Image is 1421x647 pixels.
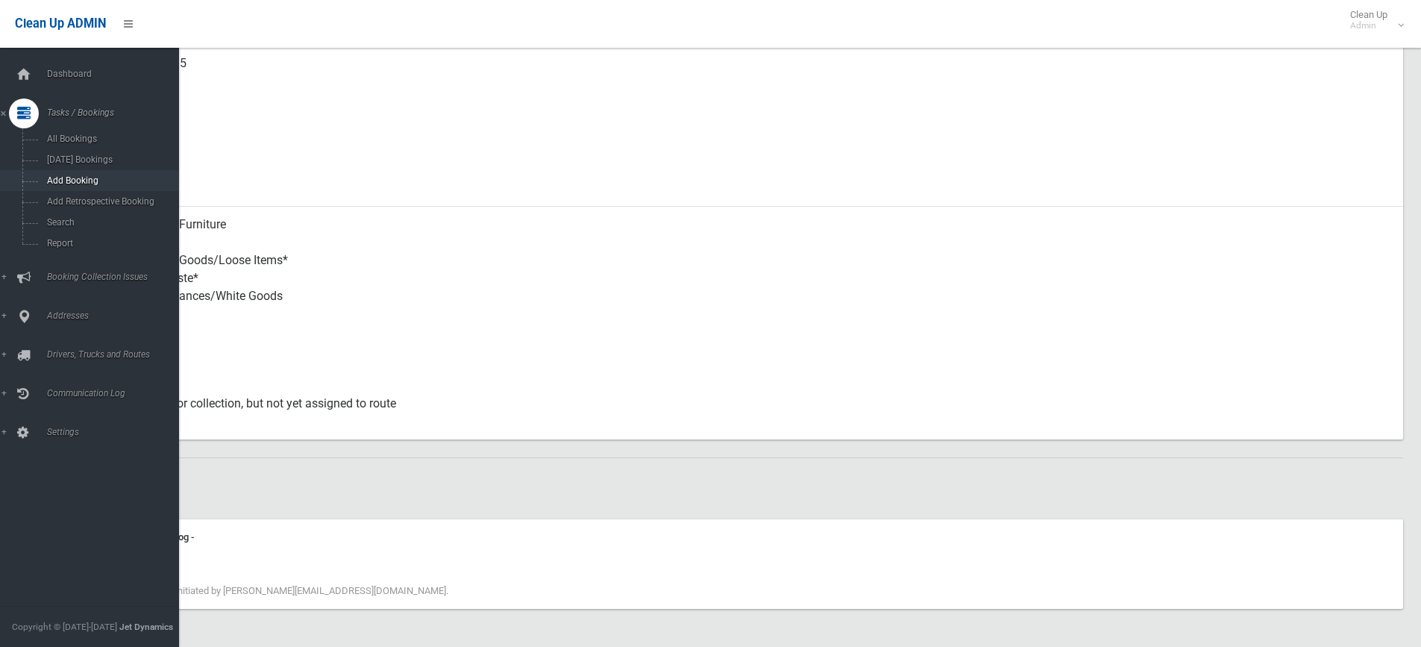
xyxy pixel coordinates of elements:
div: Communication Log - [104,528,1394,546]
small: Admin [1350,20,1387,31]
small: Items [119,305,1391,323]
div: None given [119,153,1391,207]
div: None given [119,99,1391,153]
span: Dashboard [43,69,190,79]
span: Settings [43,427,190,437]
span: Booking Collection Issues [43,272,190,282]
span: Report [43,238,178,249]
span: All Bookings [43,134,178,144]
span: Communication Log [43,388,190,398]
span: Add Booking [43,175,178,186]
span: Clean Up ADMIN [15,16,106,31]
span: [DATE] Bookings [43,154,178,165]
span: Drivers, Trucks and Routes [43,349,190,360]
div: Household Furniture Electronics Household Goods/Loose Items* Garden Waste* Metal Appliances/White... [119,207,1391,332]
small: Email [119,180,1391,198]
h2: History [66,476,1403,496]
span: Booking created initiated by [PERSON_NAME][EMAIL_ADDRESS][DOMAIN_NAME]. [104,585,448,596]
span: Addresses [43,310,190,321]
small: Landline [119,126,1391,144]
div: 0416054695 [119,46,1391,99]
small: Status [119,413,1391,431]
div: [DATE] 11:46 am [104,546,1394,564]
strong: Jet Dynamics [119,622,173,632]
span: Search [43,217,178,228]
div: No [119,332,1391,386]
small: Mobile [119,72,1391,90]
div: Approved for collection, but not yet assigned to route [119,386,1391,440]
small: Oversized [119,359,1391,377]
span: Clean Up [1343,9,1402,31]
span: Add Retrospective Booking [43,196,178,207]
span: Copyright © [DATE]-[DATE] [12,622,117,632]
span: Tasks / Bookings [43,107,190,118]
